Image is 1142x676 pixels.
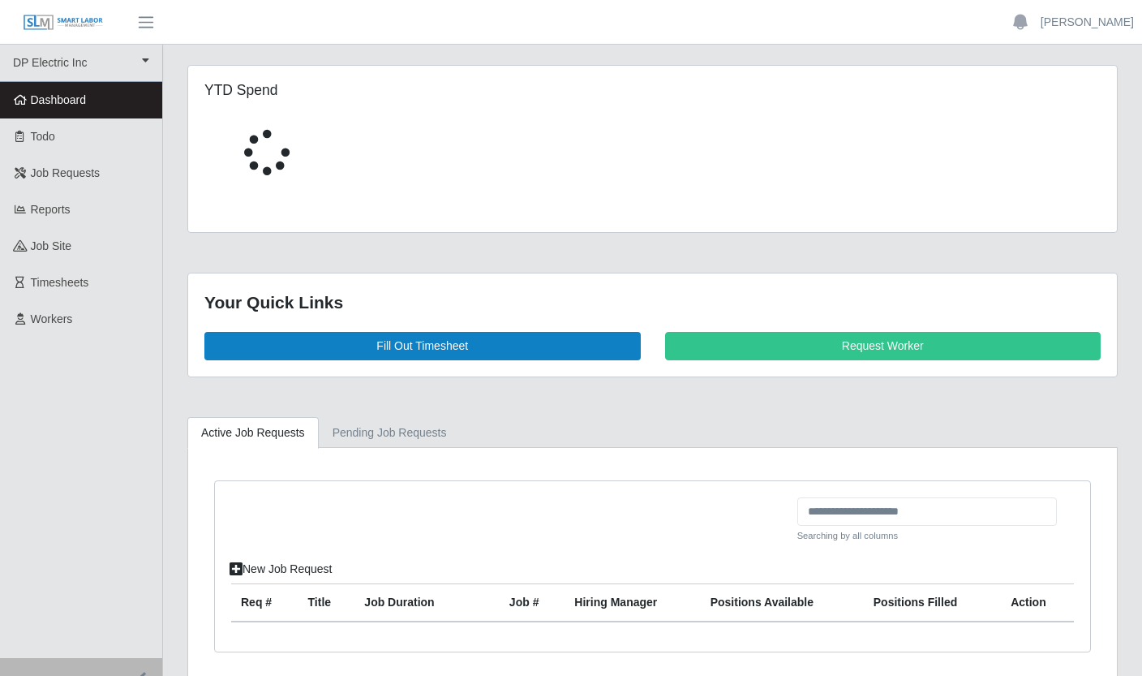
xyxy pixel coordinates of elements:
[500,584,565,622] th: Job #
[31,276,89,289] span: Timesheets
[187,417,319,449] a: Active Job Requests
[31,239,72,252] span: job site
[231,584,298,622] th: Req #
[319,417,461,449] a: Pending Job Requests
[204,82,487,99] h5: YTD Spend
[31,312,73,325] span: Workers
[204,290,1101,316] div: Your Quick Links
[298,584,355,622] th: Title
[665,332,1101,360] a: Request Worker
[701,584,864,622] th: Positions Available
[31,93,87,106] span: Dashboard
[31,203,71,216] span: Reports
[31,166,101,179] span: Job Requests
[864,584,1001,622] th: Positions Filled
[1001,584,1074,622] th: Action
[565,584,700,622] th: Hiring Manager
[1041,14,1134,31] a: [PERSON_NAME]
[797,529,1057,543] small: Searching by all columns
[354,584,474,622] th: Job Duration
[204,332,641,360] a: Fill Out Timesheet
[31,130,55,143] span: Todo
[219,555,343,583] a: New Job Request
[23,14,104,32] img: SLM Logo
